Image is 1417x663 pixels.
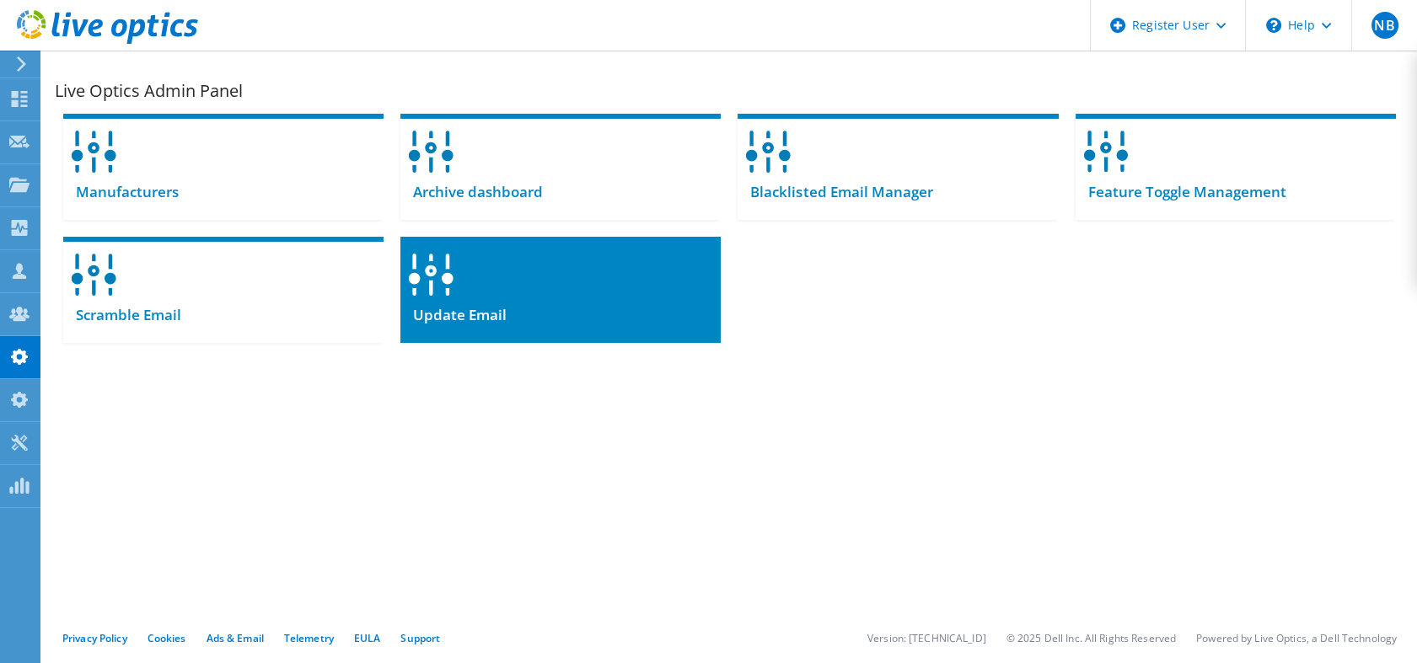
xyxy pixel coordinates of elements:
[207,631,264,645] a: Ads & Email
[400,237,721,343] a: Update Email
[63,237,384,343] a: Scramble Email
[1196,631,1397,645] li: Powered by Live Optics, a Dell Technology
[55,83,1396,99] h1: Live Optics Admin Panel
[738,183,932,201] span: Blacklisted Email Manager
[63,183,179,201] span: Manufacturers
[738,114,1058,220] a: Blacklisted Email Manager
[1006,631,1176,645] li: © 2025 Dell Inc. All Rights Reserved
[400,306,507,324] span: Update Email
[400,183,543,201] span: Archive dashboard
[400,114,721,220] a: Archive dashboard
[284,631,334,645] a: Telemetry
[354,631,380,645] a: EULA
[63,306,181,324] span: Scramble Email
[148,631,186,645] a: Cookies
[63,114,384,220] a: Manufacturers
[1076,114,1396,220] a: Feature Toggle Management
[1076,183,1286,201] span: Feature Toggle Management
[1371,12,1398,39] span: NB
[1266,18,1281,33] svg: \n
[400,631,440,645] a: Support
[62,631,127,645] a: Privacy Policy
[867,631,986,645] li: Version: [TECHNICAL_ID]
